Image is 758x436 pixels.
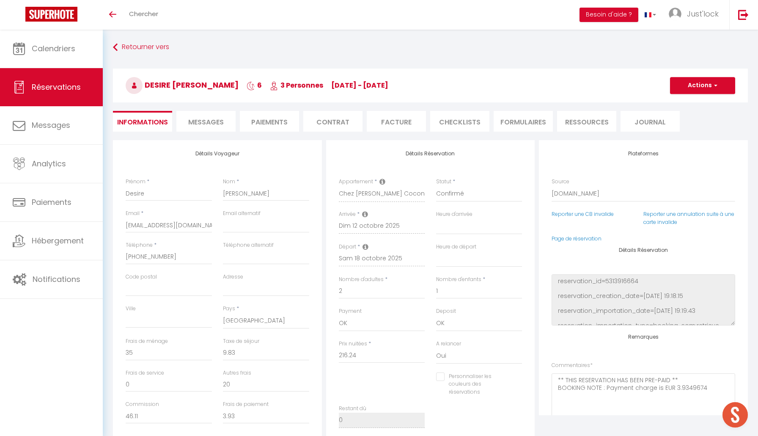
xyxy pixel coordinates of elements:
label: Commentaires [552,361,593,370]
h4: Remarques [552,334,735,340]
button: Actions [670,77,735,94]
li: FORMULAIRES [494,111,553,132]
label: Payment [339,307,362,315]
li: Journal [621,111,680,132]
label: Nombre d'enfants [436,276,481,284]
label: Frais de service [126,369,164,377]
label: Frais de paiement [223,400,269,408]
img: ... [669,8,681,20]
label: Personnaliser les couleurs des réservations [445,373,512,397]
label: Téléphone [126,241,153,249]
label: Prix nuitées [339,340,367,348]
label: Heure d'arrivée [436,210,472,218]
li: Informations [113,111,172,132]
a: Page de réservation [552,235,601,242]
li: Paiements [240,111,299,132]
label: Source [552,178,569,186]
label: Appartement [339,178,373,186]
li: Ressources [557,111,616,132]
label: Nom [223,178,235,186]
a: Reporter une CB invalide [552,210,614,218]
span: 6 [247,80,262,90]
label: Téléphone alternatif [223,241,274,249]
label: Arrivée [339,210,356,218]
label: Frais de ménage [126,337,168,345]
button: Besoin d'aide ? [579,8,638,22]
span: Paiements [32,197,71,207]
label: Nombre d'adultes [339,276,384,284]
label: Autres frais [223,369,251,377]
label: Heure de départ [436,243,476,251]
div: Ouvrir le chat [722,402,748,428]
span: Just'lock [687,8,719,19]
span: Messages [188,117,224,127]
label: Email [126,210,140,218]
span: Messages [32,120,70,130]
label: Pays [223,305,235,313]
label: A relancer [436,340,461,348]
label: Adresse [223,273,243,281]
label: Taxe de séjour [223,337,259,345]
a: Reporter une annulation suite à une carte invalide [643,210,734,226]
h4: Détails Réservation [339,151,522,157]
span: Hébergement [32,235,84,246]
label: Deposit [436,307,456,315]
label: Code postal [126,273,157,281]
label: Ville [126,305,136,313]
span: [DATE] - [DATE] [331,80,388,90]
span: Notifications [33,274,80,284]
span: Analytics [32,158,66,169]
span: Calendriers [32,43,75,54]
label: Restant dû [339,405,366,413]
a: Retourner vers [113,40,748,55]
label: Statut [436,178,451,186]
img: Super Booking [25,7,77,22]
label: Commission [126,400,159,408]
li: CHECKLISTS [430,111,489,132]
h4: Détails Voyageur [126,151,309,157]
li: Contrat [303,111,363,132]
li: Facture [367,111,426,132]
span: Desire [PERSON_NAME] [126,80,239,90]
span: Réservations [32,82,81,92]
label: Prénom [126,178,146,186]
span: Chercher [129,9,158,18]
label: Email alternatif [223,210,261,218]
h4: Détails Réservation [552,247,735,253]
span: 3 Personnes [270,80,323,90]
label: Départ [339,243,356,251]
h4: Plateformes [552,151,735,157]
img: logout [738,9,749,20]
